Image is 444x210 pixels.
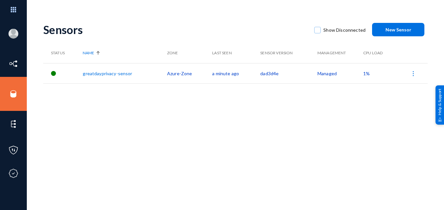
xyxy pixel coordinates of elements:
[438,117,442,121] img: help_support.svg
[435,85,444,125] div: Help & Support
[9,119,18,129] img: icon-elements.svg
[9,145,18,155] img: icon-policies.svg
[9,29,18,39] img: blank-profile-picture.png
[167,43,212,63] th: Zone
[9,168,18,178] img: icon-compliance.svg
[212,43,260,63] th: Last Seen
[372,23,424,36] button: New Sensor
[9,89,18,99] img: icon-sources.svg
[260,63,317,83] td: dad3d4e
[9,59,18,69] img: icon-inventory.svg
[385,27,411,32] span: New Sensor
[167,63,212,83] td: Azure-Zone
[317,43,363,63] th: Management
[43,23,308,36] div: Sensors
[43,43,83,63] th: Status
[4,3,23,17] img: app launcher
[410,70,417,77] img: icon-more.svg
[212,63,260,83] td: a minute ago
[260,43,317,63] th: Sensor Version
[363,71,370,76] span: 1%
[323,25,366,35] span: Show Disconnected
[83,50,94,56] span: Name
[83,50,163,56] div: Name
[363,43,394,63] th: CPU Load
[83,71,132,76] a: greatdayprivacy-sensor
[317,63,363,83] td: Managed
